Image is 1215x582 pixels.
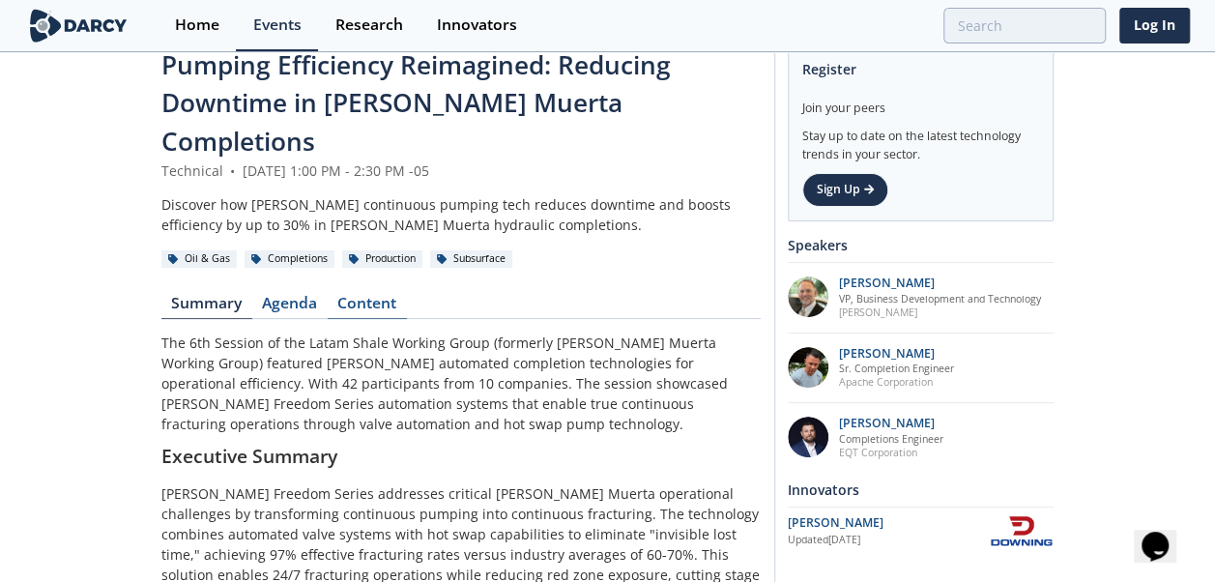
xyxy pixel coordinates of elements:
div: Subsurface [430,250,513,268]
p: [PERSON_NAME] [839,276,1041,290]
p: [PERSON_NAME] [839,417,943,430]
div: Innovators [437,17,517,33]
a: Sign Up [802,173,888,206]
img: Downing [989,514,1054,548]
div: Updated [DATE] [788,533,989,548]
div: Production [342,250,423,268]
p: [PERSON_NAME] [839,306,1041,319]
a: [PERSON_NAME] Updated[DATE] Downing [788,514,1054,548]
img: 9bc3f5c1-b56b-4cab-9257-8007c416e4ca [788,347,828,388]
div: Speakers [788,228,1054,262]
a: Summary [161,296,252,319]
p: [PERSON_NAME] [839,347,954,361]
p: The 6th Session of the Latam Shale Working Group (formerly [PERSON_NAME] Muerta Working Group) fe... [161,333,761,434]
div: [PERSON_NAME] [788,514,989,532]
div: Technical [DATE] 1:00 PM - 2:30 PM -05 [161,160,761,181]
div: Register [802,52,1039,86]
a: Agenda [252,296,328,319]
input: Advanced Search [943,8,1106,44]
iframe: chat widget [1134,505,1196,563]
div: Innovators [788,473,1054,507]
div: Research [335,17,403,33]
img: 86e59a17-6af7-4f0c-90df-8cecba4476f1 [788,276,828,317]
div: Join your peers [802,86,1039,117]
div: Home [175,17,219,33]
div: Events [253,17,302,33]
div: Oil & Gas [161,250,238,268]
div: Stay up to date on the latest technology trends in your sector. [802,118,1039,163]
strong: Executive Summary [161,443,337,469]
p: Apache Corporation [839,375,954,389]
div: Discover how [PERSON_NAME] continuous pumping tech reduces downtime and boosts efficiency by up t... [161,194,761,235]
span: Pumping Efficiency Reimagined: Reducing Downtime in [PERSON_NAME] Muerta Completions [161,47,671,159]
a: Content [328,296,407,319]
p: EQT Corporation [839,446,943,459]
img: 3512a492-ffb1-43a2-aa6f-1f7185b1b763 [788,417,828,457]
a: Log In [1119,8,1190,44]
p: Completions Engineer [839,432,943,446]
p: Sr. Completion Engineer [839,362,954,375]
span: • [227,161,239,180]
div: Completions [245,250,335,268]
p: VP, Business Development and Technology [839,292,1041,306]
img: logo-wide.svg [26,9,131,43]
